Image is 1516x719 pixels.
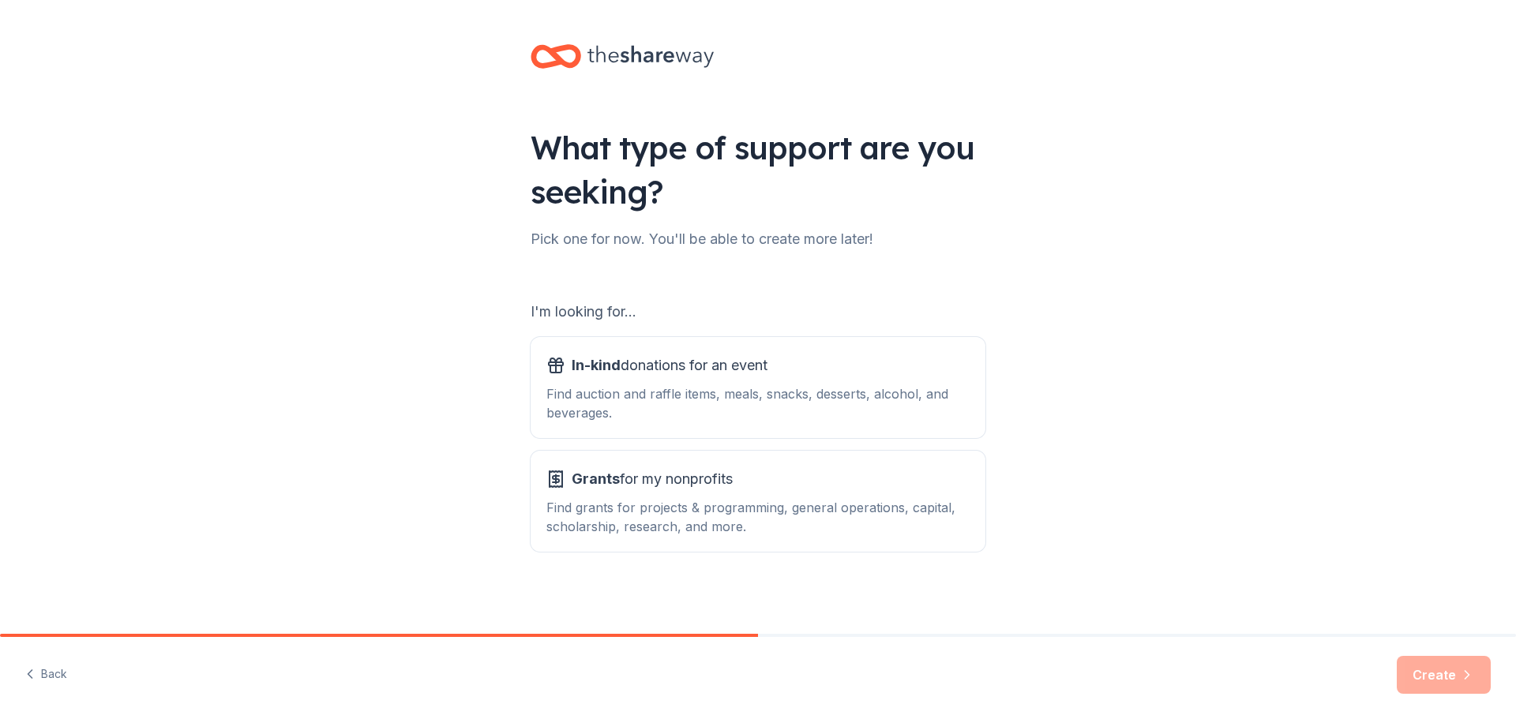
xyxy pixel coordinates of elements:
[572,357,621,373] span: In-kind
[546,498,970,536] div: Find grants for projects & programming, general operations, capital, scholarship, research, and m...
[572,470,620,487] span: Grants
[531,299,985,324] div: I'm looking for...
[531,125,985,214] div: What type of support are you seeking?
[531,337,985,438] button: In-kinddonations for an eventFind auction and raffle items, meals, snacks, desserts, alcohol, and...
[546,384,970,422] div: Find auction and raffle items, meals, snacks, desserts, alcohol, and beverages.
[572,466,733,492] span: for my nonprofits
[531,227,985,252] div: Pick one for now. You'll be able to create more later!
[25,658,67,691] button: Back
[531,451,985,552] button: Grantsfor my nonprofitsFind grants for projects & programming, general operations, capital, schol...
[572,353,767,378] span: donations for an event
